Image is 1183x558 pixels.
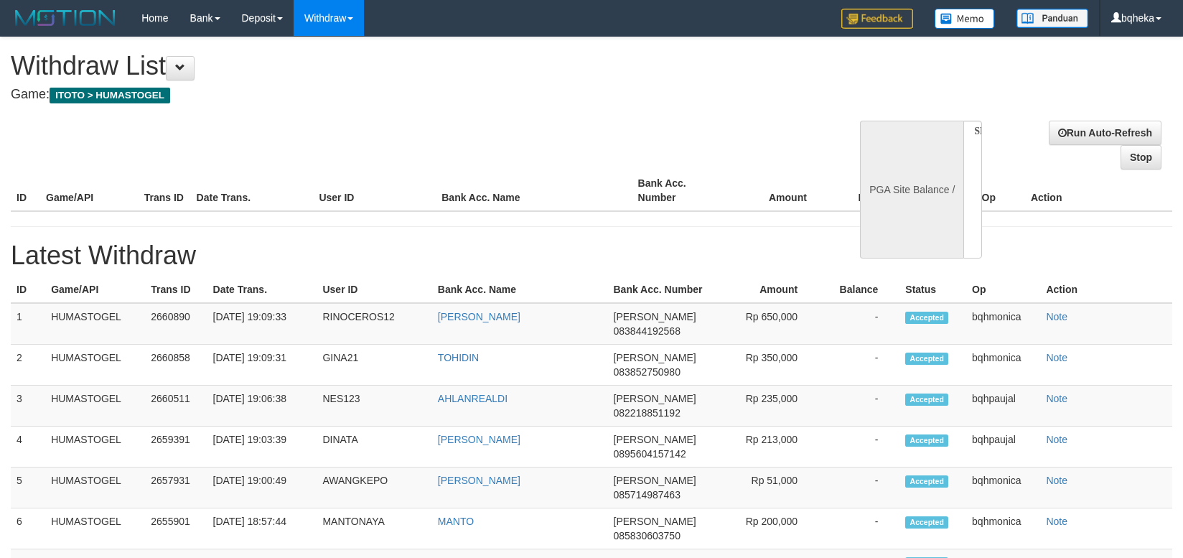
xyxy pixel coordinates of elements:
td: AWANGKEPO [317,468,431,508]
td: [DATE] 19:00:49 [207,468,317,508]
th: ID [11,276,45,303]
td: Rp 200,000 [724,508,819,549]
td: MANTONAYA [317,508,431,549]
a: Note [1046,393,1067,404]
span: Accepted [905,434,948,447]
span: [PERSON_NAME] [614,352,696,363]
td: HUMASTOGEL [45,345,145,386]
h1: Latest Withdraw [11,241,1172,270]
td: HUMASTOGEL [45,386,145,427]
span: Accepted [905,312,948,324]
td: HUMASTOGEL [45,427,145,468]
td: bqhpaujal [966,427,1040,468]
td: 2657931 [145,468,207,508]
td: NES123 [317,386,431,427]
td: 2660858 [145,345,207,386]
span: Accepted [905,516,948,529]
span: [PERSON_NAME] [614,516,696,527]
td: [DATE] 19:09:33 [207,303,317,345]
th: Action [1025,170,1172,211]
span: Accepted [905,394,948,406]
td: Rp 51,000 [724,468,819,508]
a: [PERSON_NAME] [438,311,520,322]
a: Note [1046,352,1067,363]
th: Amount [730,170,828,211]
a: [PERSON_NAME] [438,475,520,486]
th: Bank Acc. Number [632,170,731,211]
th: Trans ID [145,276,207,303]
td: - [819,303,899,345]
span: Accepted [905,475,948,488]
td: 2 [11,345,45,386]
td: HUMASTOGEL [45,468,145,508]
a: Note [1046,516,1067,527]
td: RINOCEROS12 [317,303,431,345]
img: Button%20Memo.svg [935,9,995,29]
img: Feedback.jpg [841,9,913,29]
td: Rp 235,000 [724,386,819,427]
img: MOTION_logo.png [11,7,120,29]
span: Accepted [905,353,948,365]
td: 4 [11,427,45,468]
th: Status [899,276,966,303]
td: - [819,386,899,427]
td: bqhmonica [966,468,1040,508]
th: Game/API [45,276,145,303]
th: ID [11,170,40,211]
span: [PERSON_NAME] [614,475,696,486]
td: HUMASTOGEL [45,508,145,549]
th: Bank Acc. Name [432,276,608,303]
a: MANTO [438,516,474,527]
td: [DATE] 19:09:31 [207,345,317,386]
span: [PERSON_NAME] [614,311,696,322]
td: 1 [11,303,45,345]
td: 2660890 [145,303,207,345]
th: Game/API [40,170,139,211]
span: 083844192568 [614,325,681,337]
th: Date Trans. [191,170,314,211]
td: bqhmonica [966,303,1040,345]
td: bqhpaujal [966,386,1040,427]
td: Rp 350,000 [724,345,819,386]
a: [PERSON_NAME] [438,434,520,445]
td: Rp 213,000 [724,427,819,468]
span: [PERSON_NAME] [614,393,696,404]
td: 2660511 [145,386,207,427]
td: - [819,427,899,468]
a: Run Auto-Refresh [1049,121,1161,145]
td: bqhmonica [966,345,1040,386]
a: AHLANREALDI [438,393,508,404]
td: 2655901 [145,508,207,549]
h4: Game: [11,88,775,102]
th: User ID [317,276,431,303]
span: 083852750980 [614,366,681,378]
span: 085714987463 [614,489,681,501]
td: bqhmonica [966,508,1040,549]
td: [DATE] 19:03:39 [207,427,317,468]
th: Date Trans. [207,276,317,303]
a: Note [1046,311,1067,322]
td: GINA21 [317,345,431,386]
th: Bank Acc. Name [436,170,632,211]
th: Trans ID [139,170,191,211]
span: 0895604157142 [614,448,686,460]
td: Rp 650,000 [724,303,819,345]
td: HUMASTOGEL [45,303,145,345]
td: [DATE] 19:06:38 [207,386,317,427]
th: Bank Acc. Number [608,276,724,303]
th: Op [976,170,1025,211]
td: [DATE] 18:57:44 [207,508,317,549]
th: Action [1040,276,1172,303]
div: PGA Site Balance / [860,121,963,259]
th: Balance [819,276,899,303]
td: 5 [11,468,45,508]
td: DINATA [317,427,431,468]
span: [PERSON_NAME] [614,434,696,445]
th: User ID [313,170,436,211]
span: 082218851192 [614,407,681,419]
a: Note [1046,475,1067,486]
span: 085830603750 [614,530,681,541]
td: - [819,508,899,549]
img: panduan.png [1016,9,1088,28]
th: Balance [828,170,918,211]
